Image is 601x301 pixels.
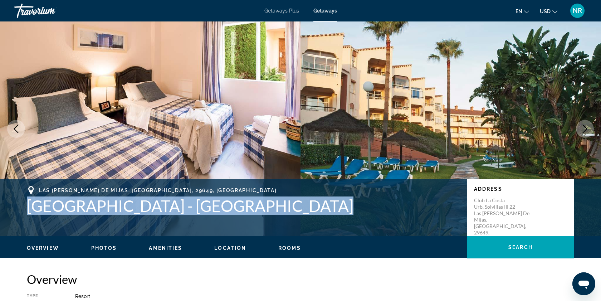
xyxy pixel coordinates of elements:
span: NR [573,7,582,14]
a: Travorium [14,1,86,20]
h2: Overview [27,272,574,286]
button: Change language [516,6,529,16]
button: Photos [91,245,117,251]
button: User Menu [568,3,587,18]
button: Change currency [540,6,557,16]
button: Rooms [278,245,301,251]
span: Search [508,244,533,250]
iframe: Button to launch messaging window [572,272,595,295]
button: Search [467,236,574,258]
h1: [GEOGRAPHIC_DATA] - [GEOGRAPHIC_DATA] [27,196,460,215]
span: USD [540,9,551,14]
button: Next image [576,120,594,138]
div: Resort [75,293,574,299]
button: Previous image [7,120,25,138]
span: Las [PERSON_NAME] de Mijas, [GEOGRAPHIC_DATA], 29649, [GEOGRAPHIC_DATA] [39,188,277,193]
button: Overview [27,245,59,251]
a: Getaways Plus [264,8,299,14]
p: Address [474,186,567,192]
a: Getaways [313,8,337,14]
button: Amenities [149,245,182,251]
div: Type [27,293,57,299]
p: Club La Costa Urb. Solvillas III 22 Las [PERSON_NAME] de Mijas, [GEOGRAPHIC_DATA], 29649, [GEOGRA... [474,197,531,242]
span: en [516,9,522,14]
button: Location [214,245,246,251]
